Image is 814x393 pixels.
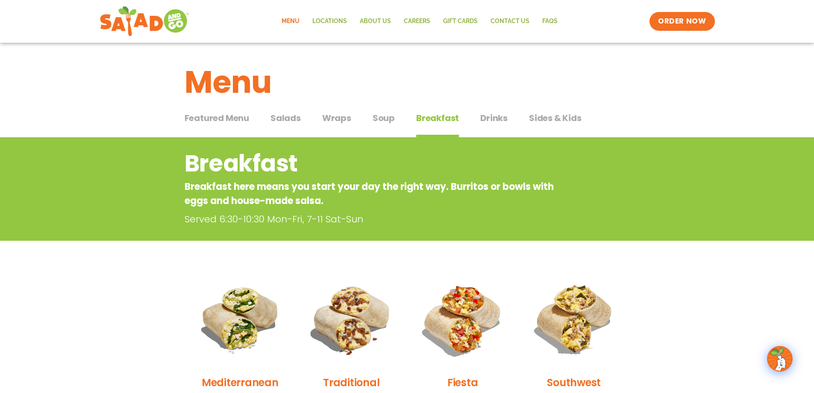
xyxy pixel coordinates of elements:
span: Featured Menu [185,112,249,124]
a: Menu [275,12,306,31]
span: Breakfast [416,112,459,124]
h2: Traditional [323,375,379,390]
span: ORDER NOW [658,16,706,27]
p: Served 6:30-10:30 Mon-Fri, 7-11 Sat-Sun [185,212,565,226]
a: ORDER NOW [649,12,714,31]
p: Breakfast here means you start your day the right way. Burritos or bowls with eggs and house-made... [185,180,561,208]
a: Careers [397,12,437,31]
img: Product photo for Fiesta [414,270,512,369]
span: Sides & Kids [529,112,582,124]
span: Soup [373,112,395,124]
h2: Southwest [547,375,601,390]
div: Tabbed content [185,109,630,138]
a: GIFT CARDS [437,12,484,31]
a: Locations [306,12,353,31]
nav: Menu [275,12,564,31]
span: Salads [270,112,301,124]
h2: Fiesta [447,375,478,390]
img: Product photo for Mediterranean Breakfast Burrito [191,270,290,369]
h1: Menu [185,59,630,105]
h2: Breakfast [185,146,561,181]
a: FAQs [536,12,564,31]
img: Product photo for Traditional [302,270,401,369]
img: wpChatIcon [768,347,792,371]
h2: Mediterranean [202,375,279,390]
img: Product photo for Southwest [525,270,623,369]
img: new-SAG-logo-768×292 [100,4,190,38]
a: About Us [353,12,397,31]
span: Wraps [322,112,351,124]
a: Contact Us [484,12,536,31]
span: Drinks [480,112,508,124]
